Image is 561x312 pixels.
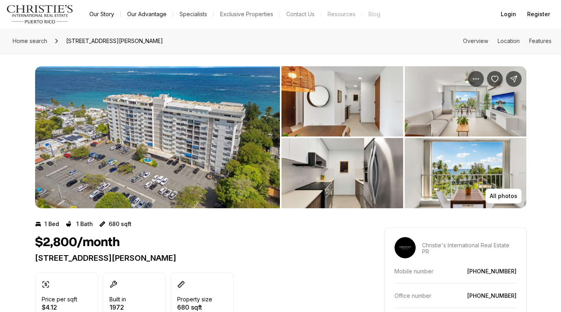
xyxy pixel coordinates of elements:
button: All photos [485,189,522,204]
button: Contact Us [280,9,321,20]
button: View image gallery [35,66,280,208]
p: Mobile number [394,268,433,275]
li: 1 of 5 [35,66,280,208]
a: Skip to: Features [529,37,552,44]
a: Our Advantage [121,9,173,20]
span: Login [501,11,516,17]
button: Share Property: 2305 LAUREL #5 [506,71,522,87]
p: Built in [109,296,126,303]
a: Exclusive Properties [214,9,280,20]
p: Office number [394,292,431,299]
a: Our Story [83,9,120,20]
button: View image gallery [281,66,403,136]
button: View image gallery [281,138,403,208]
a: [PHONE_NUMBER] [467,292,517,299]
a: Skip to: Location [498,37,520,44]
span: Register [527,11,550,17]
div: Listing Photos [35,66,526,208]
li: 2 of 5 [281,66,526,208]
h1: $2,800/month [35,235,120,250]
p: 680 sqft [177,304,212,310]
button: View image gallery [405,138,526,208]
button: Login [496,6,521,22]
p: [STREET_ADDRESS][PERSON_NAME] [35,253,356,263]
a: [PHONE_NUMBER] [467,268,517,275]
button: Save Property: 2305 LAUREL #5 [487,71,503,87]
button: Property options [468,71,484,87]
button: View image gallery [405,66,526,136]
p: All photos [490,193,517,199]
button: Register [522,6,555,22]
p: 680 sqft [109,221,131,227]
p: 1 Bath [76,221,93,227]
p: 1972 [109,304,126,310]
p: Price per sqft [42,296,77,303]
p: Christie's International Real Estate PR [422,242,517,255]
p: 1 Bed [44,221,59,227]
p: $4.12 [42,304,77,310]
a: Skip to: Overview [463,37,488,44]
a: Specialists [173,9,213,20]
nav: Page section menu [463,38,552,44]
img: logo [6,5,74,24]
a: Home search [9,35,50,47]
a: Resources [321,9,362,20]
p: Property size [177,296,212,303]
span: [STREET_ADDRESS][PERSON_NAME] [63,35,166,47]
span: Home search [13,37,47,44]
a: Blog [362,9,387,20]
